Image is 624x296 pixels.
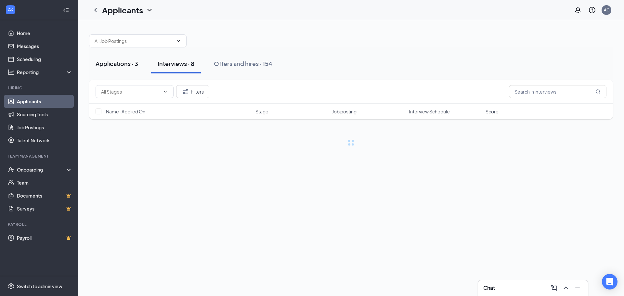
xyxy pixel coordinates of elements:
[158,59,194,68] div: Interviews · 8
[17,53,72,66] a: Scheduling
[8,283,14,290] svg: Settings
[176,85,209,98] button: Filter Filters
[509,85,606,98] input: Search in interviews
[17,69,73,75] div: Reporting
[595,89,601,94] svg: MagnifyingGlass
[17,176,72,189] a: Team
[17,95,72,108] a: Applicants
[8,153,71,159] div: Team Management
[163,89,168,94] svg: ChevronDown
[95,37,173,45] input: All Job Postings
[102,5,143,16] h1: Applicants
[483,284,495,291] h3: Chat
[486,108,499,115] span: Score
[332,108,357,115] span: Job posting
[17,108,72,121] a: Sourcing Tools
[409,108,450,115] span: Interview Schedule
[561,283,571,293] button: ChevronUp
[17,166,67,173] div: Onboarding
[588,6,596,14] svg: QuestionInfo
[574,6,582,14] svg: Notifications
[106,108,145,115] span: Name · Applied On
[182,88,189,96] svg: Filter
[8,166,14,173] svg: UserCheck
[17,283,62,290] div: Switch to admin view
[146,6,153,14] svg: ChevronDown
[8,69,14,75] svg: Analysis
[17,189,72,202] a: DocumentsCrown
[214,59,272,68] div: Offers and hires · 154
[96,59,138,68] div: Applications · 3
[550,284,558,292] svg: ComposeMessage
[549,283,559,293] button: ComposeMessage
[176,38,181,44] svg: ChevronDown
[101,88,160,95] input: All Stages
[17,40,72,53] a: Messages
[562,284,570,292] svg: ChevronUp
[92,6,99,14] svg: ChevronLeft
[8,222,71,227] div: Payroll
[17,134,72,147] a: Talent Network
[17,27,72,40] a: Home
[17,231,72,244] a: PayrollCrown
[7,6,14,13] svg: WorkstreamLogo
[8,85,71,91] div: Hiring
[574,284,581,292] svg: Minimize
[602,274,617,290] div: Open Intercom Messenger
[63,7,69,13] svg: Collapse
[255,108,268,115] span: Stage
[17,202,72,215] a: SurveysCrown
[604,7,609,13] div: AC
[572,283,583,293] button: Minimize
[17,121,72,134] a: Job Postings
